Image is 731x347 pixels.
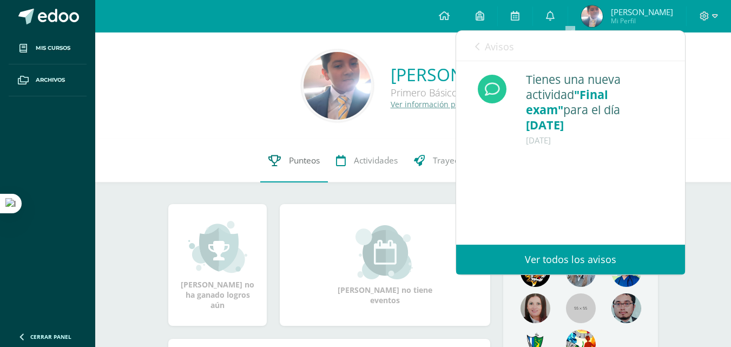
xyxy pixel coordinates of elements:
span: Mi Perfil [611,16,673,25]
img: 5c1d6e0b6d51fe301902b7293f394704.png [581,5,603,27]
span: Punteos [289,155,320,166]
a: Punteos [260,139,328,182]
span: "Final exam" [526,87,608,117]
img: achievement_small.png [188,220,247,274]
a: Trayectoria [406,139,484,182]
a: Actividades [328,139,406,182]
span: Mis cursos [36,44,70,53]
a: [PERSON_NAME] [391,63,525,86]
img: d0e54f245e8330cebada5b5b95708334.png [611,293,641,323]
span: Avisos [485,40,514,53]
span: Actividades [354,155,398,166]
div: [PERSON_NAME] no tiene eventos [331,225,439,305]
span: Cerrar panel [30,333,71,341]
img: 67c3d6f6ad1c930a517675cdc903f95f.png [521,293,550,323]
span: Archivos [36,76,65,84]
span: Trayectoria [433,155,476,166]
img: event_small.png [355,225,414,279]
img: 55x55 [566,293,596,323]
span: [PERSON_NAME] [611,6,673,17]
a: Ver información personal... [391,99,489,109]
div: Primero Básico E [391,86,525,99]
a: Archivos [9,64,87,96]
img: acd9dce421c6d6dadad93dab8947638c.png [304,52,371,120]
div: [DATE] [526,133,663,148]
div: Tienes una nueva actividad para el día [526,72,663,148]
div: [PERSON_NAME] no ha ganado logros aún [179,220,256,310]
span: [DATE] [526,117,564,133]
a: Mis cursos [9,32,87,64]
a: Ver todos los avisos [456,245,685,274]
